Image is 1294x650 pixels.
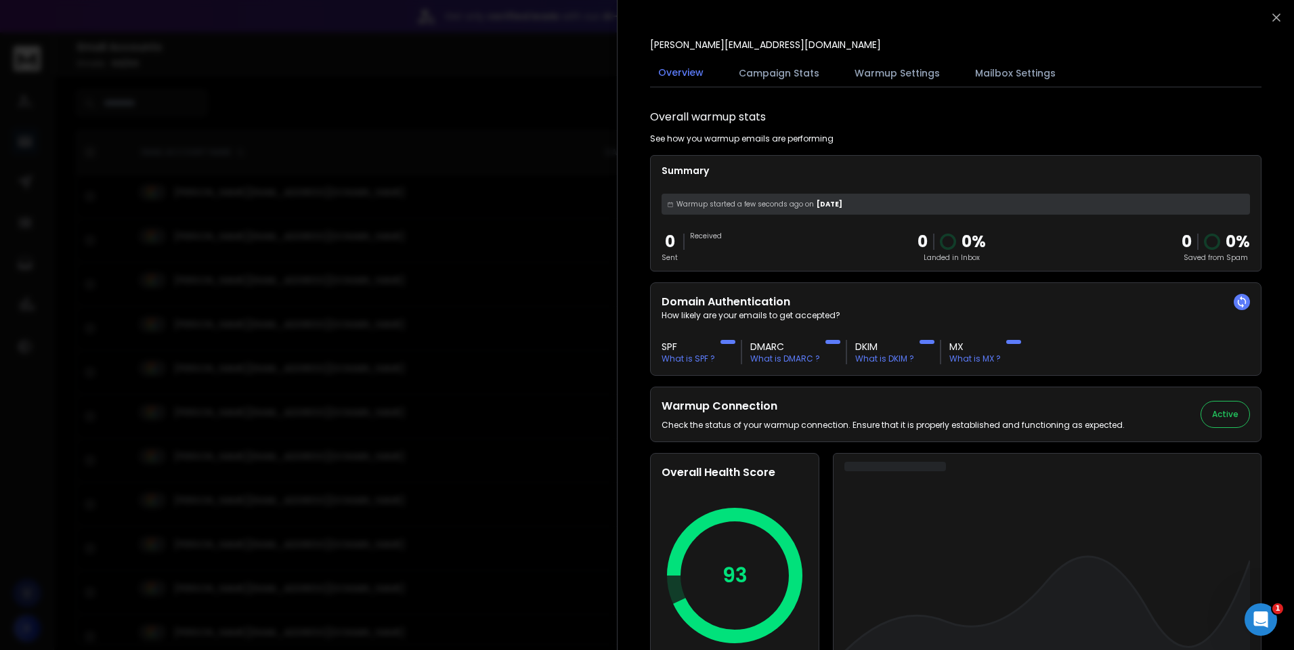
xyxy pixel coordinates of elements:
button: Overview [650,58,712,89]
p: Check the status of your warmup connection. Ensure that it is properly established and functionin... [662,420,1125,431]
p: How likely are your emails to get accepted? [662,310,1250,321]
button: Warmup Settings [846,58,948,88]
button: Mailbox Settings [967,58,1064,88]
h2: Warmup Connection [662,398,1125,414]
p: What is DKIM ? [855,353,914,364]
h3: MX [949,340,1001,353]
span: 1 [1272,603,1283,614]
strong: 0 [1182,230,1192,253]
iframe: Intercom live chat [1245,603,1277,636]
p: Landed in Inbox [918,253,986,263]
p: Summary [662,164,1250,177]
p: [PERSON_NAME][EMAIL_ADDRESS][DOMAIN_NAME] [650,38,881,51]
p: 0 [662,231,678,253]
button: Campaign Stats [731,58,827,88]
p: 0 % [1226,231,1250,253]
p: See how you warmup emails are performing [650,133,834,144]
h3: DMARC [750,340,820,353]
p: 0 [918,231,928,253]
p: Received [690,231,722,241]
div: [DATE] [662,194,1250,215]
p: 93 [723,563,748,588]
p: 0 % [962,231,986,253]
h3: SPF [662,340,715,353]
h1: Overall warmup stats [650,109,766,125]
p: What is SPF ? [662,353,715,364]
span: Warmup started a few seconds ago on [676,199,814,209]
p: Saved from Spam [1182,253,1250,263]
p: What is DMARC ? [750,353,820,364]
h2: Overall Health Score [662,464,808,481]
p: Sent [662,253,678,263]
button: Active [1201,401,1250,428]
h2: Domain Authentication [662,294,1250,310]
p: What is MX ? [949,353,1001,364]
h3: DKIM [855,340,914,353]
